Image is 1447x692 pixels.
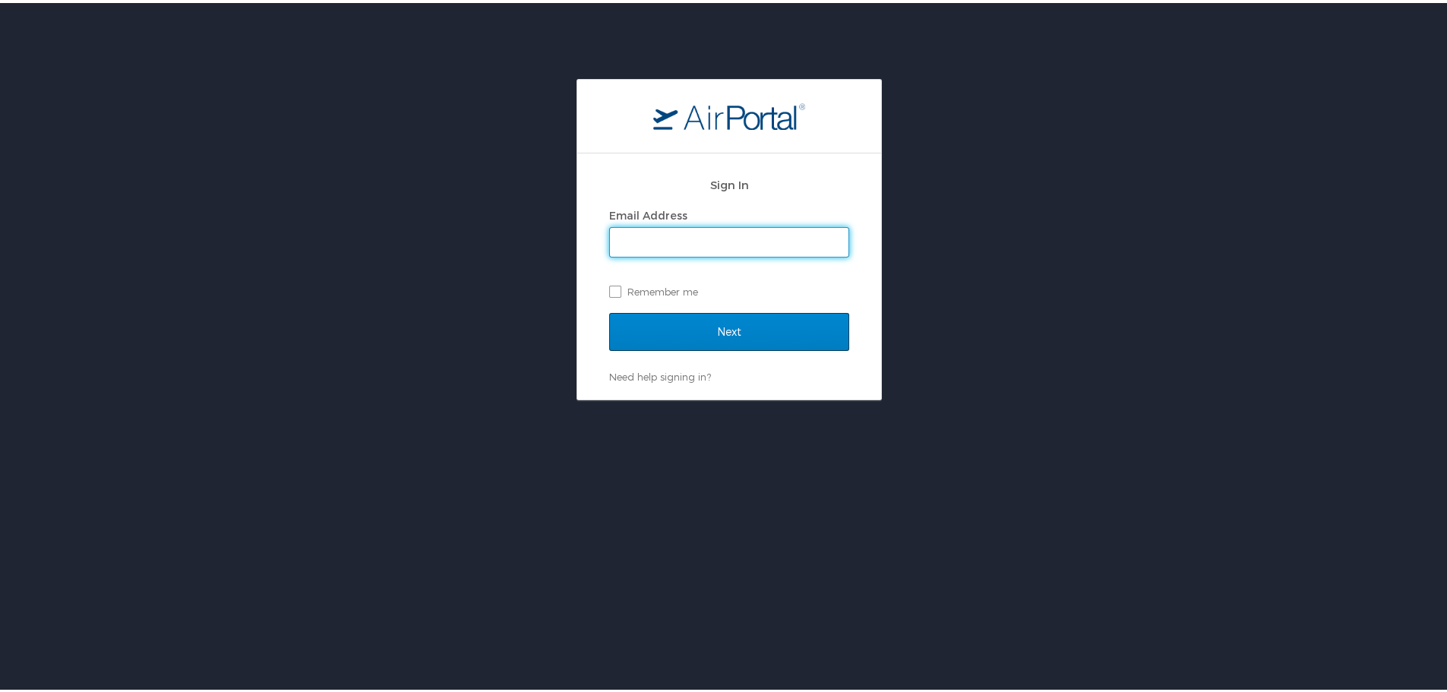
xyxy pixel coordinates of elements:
img: logo [653,100,805,127]
a: Need help signing in? [609,368,711,380]
h2: Sign In [609,173,849,191]
label: Email Address [609,206,687,219]
label: Remember me [609,277,849,300]
input: Next [609,310,849,348]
